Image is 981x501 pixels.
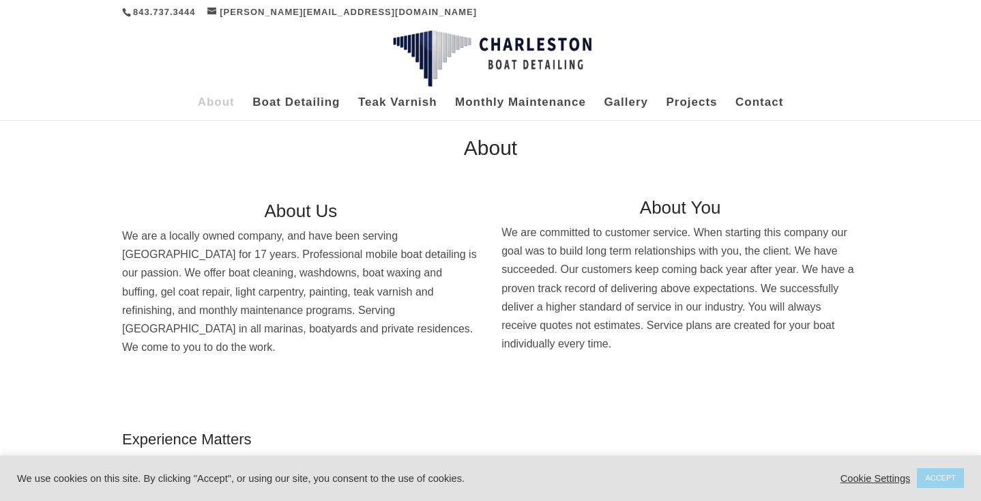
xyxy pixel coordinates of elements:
h2: About Us [122,202,480,227]
p: We are committed to customer service. When starting this company our goal was to build long term ... [501,223,859,353]
h1: About [122,138,859,165]
p: We are a locally owned company, and have been serving [GEOGRAPHIC_DATA] for 17 years. Professiona... [122,227,480,356]
a: Projects [666,98,717,120]
a: 843.737.3444 [133,7,196,17]
img: Charleston Boat Detailing [393,30,591,87]
a: Boat Detailing [252,98,340,120]
a: ACCEPT [917,468,964,488]
a: Cookie Settings [840,472,911,485]
a: Contact [735,98,783,120]
a: Monthly Maintenance [455,98,586,120]
a: [PERSON_NAME][EMAIL_ADDRESS][DOMAIN_NAME] [207,7,477,17]
div: We use cookies on this site. By clicking "Accept", or using our site, you consent to the use of c... [17,472,680,485]
h2: About You [501,199,859,223]
a: Gallery [604,98,648,120]
h3: Experience Matters [122,432,859,454]
a: Teak Varnish [358,98,437,120]
a: About [198,98,235,120]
